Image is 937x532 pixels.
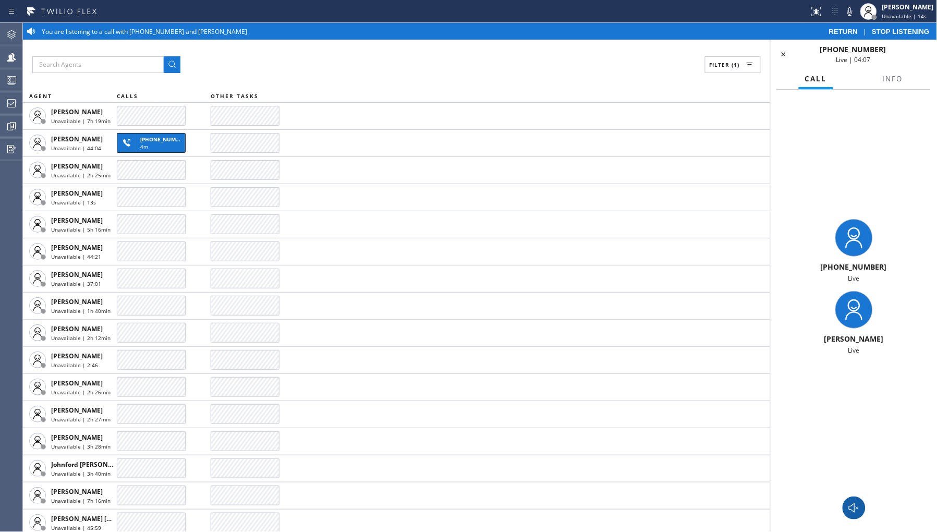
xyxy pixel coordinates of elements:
[140,136,188,143] span: [PHONE_NUMBER]
[51,199,96,206] span: Unavailable | 13s
[51,487,103,496] span: [PERSON_NAME]
[51,389,111,396] span: Unavailable | 2h 26min
[51,361,98,369] span: Unavailable | 2:46
[51,135,103,143] span: [PERSON_NAME]
[824,27,935,36] div: |
[29,92,52,100] span: AGENT
[829,28,858,35] span: RETURN
[821,262,887,272] span: [PHONE_NUMBER]
[824,27,863,36] button: RETURN
[877,69,909,89] button: Info
[51,460,131,469] span: Johnford [PERSON_NAME]
[775,334,933,344] div: [PERSON_NAME]
[51,352,103,360] span: [PERSON_NAME]
[51,162,103,171] span: [PERSON_NAME]
[51,172,111,179] span: Unavailable | 2h 25min
[843,4,857,19] button: Mute
[51,406,103,415] span: [PERSON_NAME]
[51,324,103,333] span: [PERSON_NAME]
[117,130,189,156] button: [PHONE_NUMBER]4m
[848,274,860,283] span: Live
[211,92,259,100] span: OTHER TASKS
[51,280,101,287] span: Unavailable | 37:01
[51,524,101,531] span: Unavailable | 45:59
[883,74,903,83] span: Info
[882,13,927,20] span: Unavailable | 14s
[836,55,871,64] span: Live | 04:07
[867,27,935,36] button: STOP LISTENING
[710,61,740,68] span: Filter (1)
[51,189,103,198] span: [PERSON_NAME]
[51,307,111,315] span: Unavailable | 1h 40min
[140,143,148,150] span: 4m
[820,44,886,54] span: [PHONE_NUMBER]
[705,56,761,73] button: Filter (1)
[117,92,138,100] span: CALLS
[51,226,111,233] span: Unavailable | 5h 16min
[51,433,103,442] span: [PERSON_NAME]
[799,69,833,89] button: Call
[848,346,860,355] span: Live
[872,28,930,35] span: STOP LISTENING
[843,497,866,519] button: Monitor Call
[51,514,156,523] span: [PERSON_NAME] [PERSON_NAME]
[805,74,827,83] span: Call
[882,3,934,11] div: [PERSON_NAME]
[51,379,103,388] span: [PERSON_NAME]
[51,470,111,477] span: Unavailable | 3h 40min
[51,144,101,152] span: Unavailable | 44:04
[51,243,103,252] span: [PERSON_NAME]
[51,253,101,260] span: Unavailable | 44:21
[51,443,111,450] span: Unavailable | 3h 28min
[51,107,103,116] span: [PERSON_NAME]
[51,216,103,225] span: [PERSON_NAME]
[51,270,103,279] span: [PERSON_NAME]
[51,497,111,504] span: Unavailable | 7h 16min
[51,416,111,423] span: Unavailable | 2h 27min
[42,27,247,36] span: You are listening to a call with [PHONE_NUMBER] and [PERSON_NAME]
[51,117,111,125] span: Unavailable | 7h 19min
[51,334,111,342] span: Unavailable | 2h 12min
[51,297,103,306] span: [PERSON_NAME]
[32,56,164,73] input: Search Agents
